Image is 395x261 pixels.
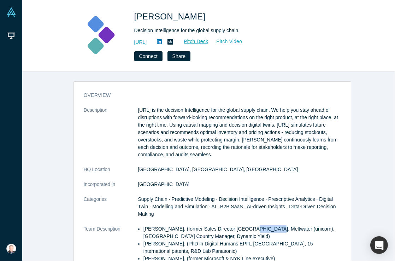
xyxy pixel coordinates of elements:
[176,37,208,46] a: Pitch Deck
[84,181,138,196] dt: Incorporated in
[143,240,341,255] li: [PERSON_NAME], (PhD in Digital Humans EPFL [GEOGRAPHIC_DATA], 15 international patents, R&D Lab P...
[167,51,190,61] button: Share
[134,39,147,46] a: [URL]
[138,166,341,173] dd: [GEOGRAPHIC_DATA], [GEOGRAPHIC_DATA], [GEOGRAPHIC_DATA]
[138,196,336,217] span: Supply Chain · Predictive Modeling · Decision Intelligence · Prescriptive Analytics · Digital Twi...
[143,225,341,240] li: [PERSON_NAME], (former Sales Director [GEOGRAPHIC_DATA], Meltwater (unicorn), [GEOGRAPHIC_DATA] C...
[84,92,331,99] h3: overview
[6,244,16,254] img: Chuck DeVita's Account
[84,106,138,166] dt: Description
[134,27,332,34] div: Decision Intelligence for the global supply chain.
[84,166,138,181] dt: HQ Location
[134,51,163,61] button: Connect
[138,181,341,188] dd: [GEOGRAPHIC_DATA]
[84,196,138,225] dt: Categories
[138,106,341,158] p: [URL] is the decision Intelligence for the global supply chain. We help you stay ahead of disrupt...
[6,7,16,17] img: Alchemist Vault Logo
[75,10,124,60] img: Kimaru AI's Logo
[134,12,208,21] span: [PERSON_NAME]
[208,37,242,46] a: Pitch Video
